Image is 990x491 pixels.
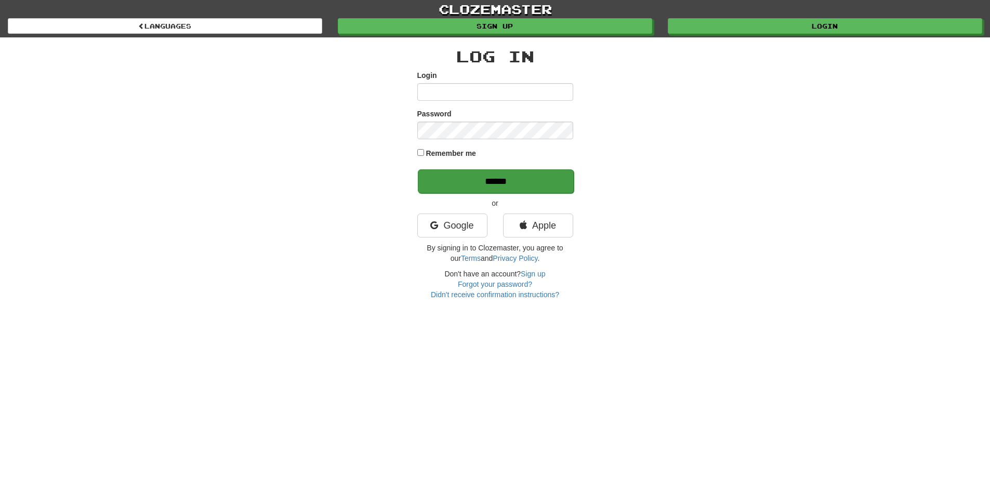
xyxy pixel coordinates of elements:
p: By signing in to Clozemaster, you agree to our and . [417,243,573,263]
label: Login [417,70,437,81]
div: Don't have an account? [417,269,573,300]
label: Remember me [426,148,476,158]
a: Didn't receive confirmation instructions? [431,290,559,299]
a: Terms [461,254,481,262]
a: Privacy Policy [493,254,537,262]
a: Sign up [521,270,545,278]
a: Sign up [338,18,652,34]
label: Password [417,109,452,119]
a: Login [668,18,982,34]
a: Forgot your password? [458,280,532,288]
a: Google [417,214,487,237]
p: or [417,198,573,208]
a: Languages [8,18,322,34]
h2: Log In [417,48,573,65]
a: Apple [503,214,573,237]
